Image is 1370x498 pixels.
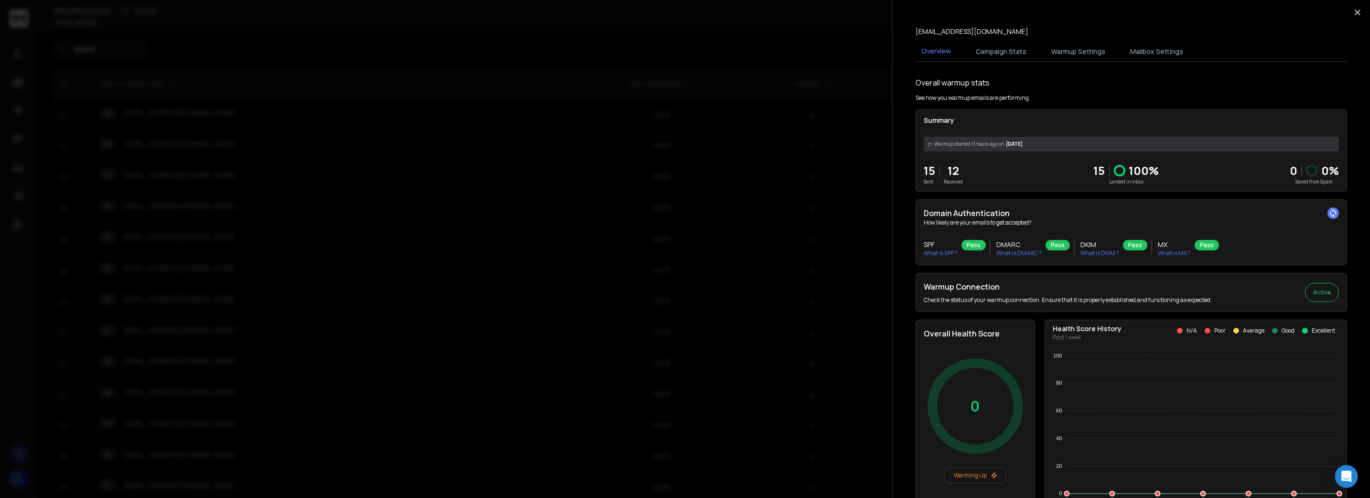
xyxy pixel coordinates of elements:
p: 15 [1094,163,1105,178]
p: 0 % [1321,163,1339,178]
p: Landed in Inbox [1094,178,1159,185]
p: Good [1282,327,1294,335]
div: [DATE] [924,137,1339,152]
div: Open Intercom Messenger [1335,465,1358,488]
p: Summary [924,116,1339,125]
div: Pass [1123,240,1147,250]
p: 0 [971,398,980,415]
span: Warmup started 11 hours ago on [934,141,1004,148]
strong: 0 [1290,162,1297,178]
h2: Overall Health Score [924,328,1027,339]
p: What is DKIM ? [1080,249,1119,257]
h3: DKIM [1080,240,1119,249]
button: Campaign Stats [970,41,1032,62]
p: Health Score History [1053,324,1122,334]
button: Mailbox Settings [1124,41,1189,62]
p: 100 % [1129,163,1159,178]
button: Overview [916,41,957,63]
div: Pass [961,240,986,250]
tspan: 60 [1056,408,1062,413]
tspan: 80 [1056,380,1062,386]
tspan: 20 [1056,463,1062,469]
p: Excellent [1312,327,1335,335]
p: N/A [1187,327,1197,335]
p: 12 [944,163,963,178]
p: Saved from Spam [1290,178,1339,185]
h3: MX [1158,240,1191,249]
p: [EMAIL_ADDRESS][DOMAIN_NAME] [916,27,1028,36]
p: Warming Up [949,472,1002,479]
p: 15 [924,163,935,178]
h2: Warmup Connection [924,281,1212,292]
p: Poor [1214,327,1226,335]
button: Warmup Settings [1046,41,1111,62]
div: Pass [1046,240,1070,250]
p: Sent [924,178,935,185]
p: Average [1243,327,1264,335]
p: What is MX ? [1158,249,1191,257]
button: Active [1305,283,1339,302]
h3: SPF [924,240,958,249]
p: Past 1 week [1053,334,1122,341]
h1: Overall warmup stats [916,77,990,88]
h3: DMARC [996,240,1042,249]
p: What is SPF ? [924,249,958,257]
p: Check the status of your warmup connection. Ensure that it is properly established and functionin... [924,296,1212,304]
tspan: 40 [1056,435,1062,441]
div: Pass [1195,240,1219,250]
p: How likely are your emails to get accepted? [924,219,1339,227]
p: See how you warmup emails are performing [916,94,1029,102]
h2: Domain Authentication [924,207,1339,219]
tspan: 100 [1053,353,1062,358]
p: What is DMARC ? [996,249,1042,257]
p: Received [944,178,963,185]
tspan: 0 [1059,491,1062,497]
